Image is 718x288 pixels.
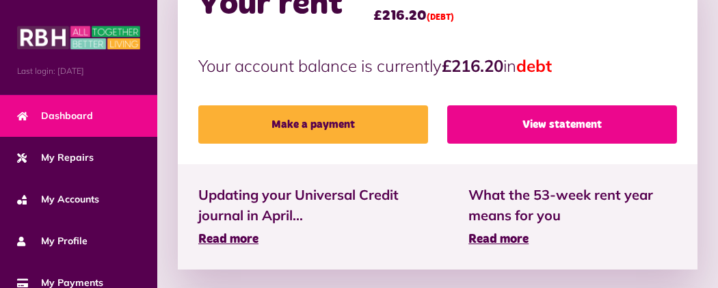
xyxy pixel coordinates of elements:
img: MyRBH [17,24,140,51]
span: (DEBT) [427,14,454,22]
span: £216.20 [373,5,454,26]
span: Dashboard [17,109,93,123]
p: Your account balance is currently in [198,53,677,78]
a: What the 53-week rent year means for you Read more [468,185,677,249]
span: My Repairs [17,150,94,165]
span: debt [516,55,552,76]
span: Last login: [DATE] [17,65,140,77]
a: Make a payment [198,105,428,144]
span: My Accounts [17,192,99,207]
span: Read more [198,233,258,246]
strong: £216.20 [442,55,503,76]
span: Read more [468,233,529,246]
span: What the 53-week rent year means for you [468,185,677,226]
span: My Profile [17,234,88,248]
a: Updating your Universal Credit journal in April... Read more [198,185,427,249]
a: View statement [447,105,677,144]
span: Updating your Universal Credit journal in April... [198,185,427,226]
